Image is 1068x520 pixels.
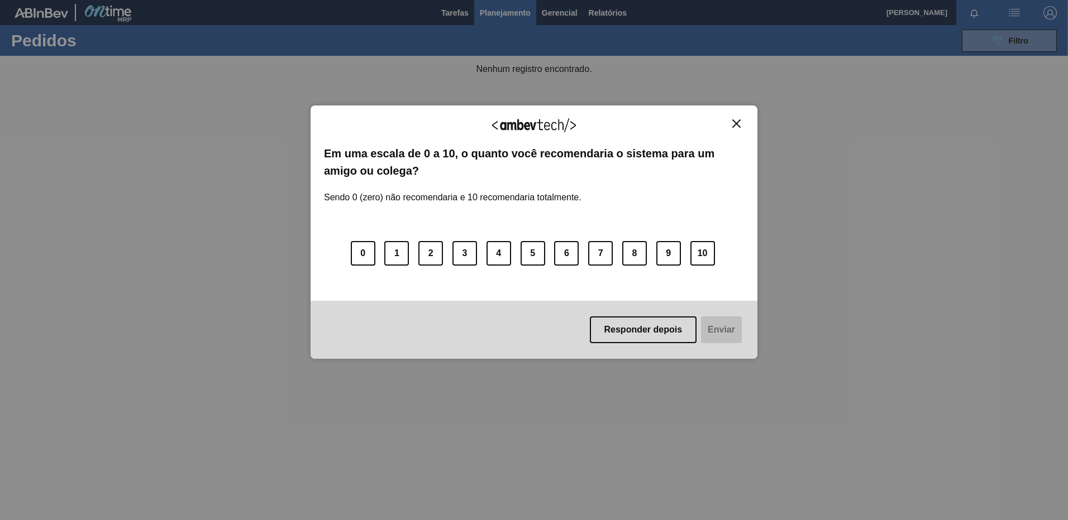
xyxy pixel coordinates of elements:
button: Close [729,119,744,128]
button: 0 [351,241,375,266]
button: 3 [452,241,477,266]
img: Logo Ambevtech [492,118,576,132]
button: 9 [656,241,681,266]
button: 1 [384,241,409,266]
img: Close [732,119,741,128]
label: Sendo 0 (zero) não recomendaria e 10 recomendaria totalmente. [324,179,581,203]
button: 6 [554,241,579,266]
button: 7 [588,241,613,266]
label: Em uma escala de 0 a 10, o quanto você recomendaria o sistema para um amigo ou colega? [324,145,744,179]
button: 5 [521,241,545,266]
button: 4 [487,241,511,266]
button: 2 [418,241,443,266]
button: 10 [690,241,715,266]
button: Responder depois [590,316,697,343]
button: 8 [622,241,647,266]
